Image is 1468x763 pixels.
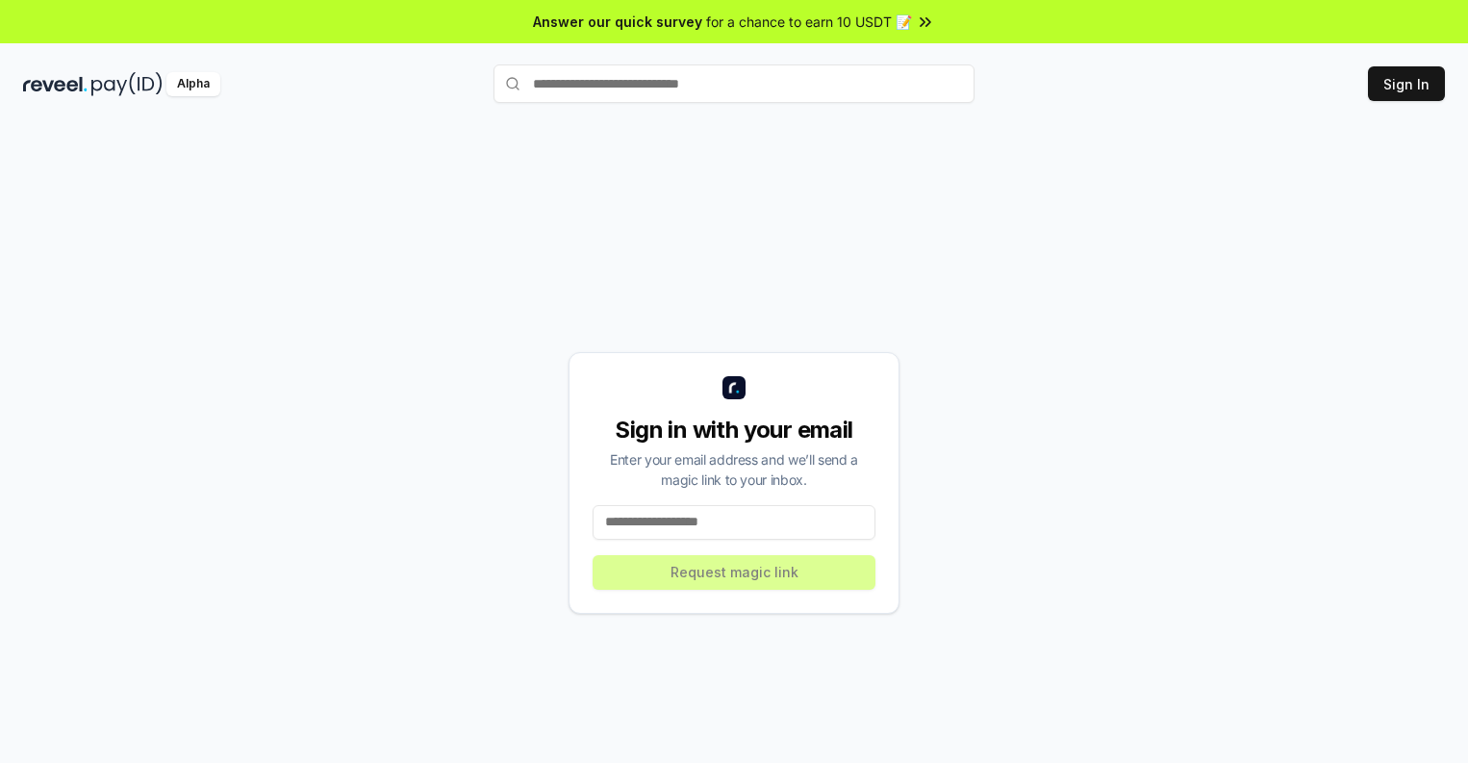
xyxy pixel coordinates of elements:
[1368,66,1445,101] button: Sign In
[23,72,88,96] img: reveel_dark
[91,72,163,96] img: pay_id
[593,415,875,445] div: Sign in with your email
[706,12,912,32] span: for a chance to earn 10 USDT 📝
[722,376,746,399] img: logo_small
[166,72,220,96] div: Alpha
[593,449,875,490] div: Enter your email address and we’ll send a magic link to your inbox.
[533,12,702,32] span: Answer our quick survey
